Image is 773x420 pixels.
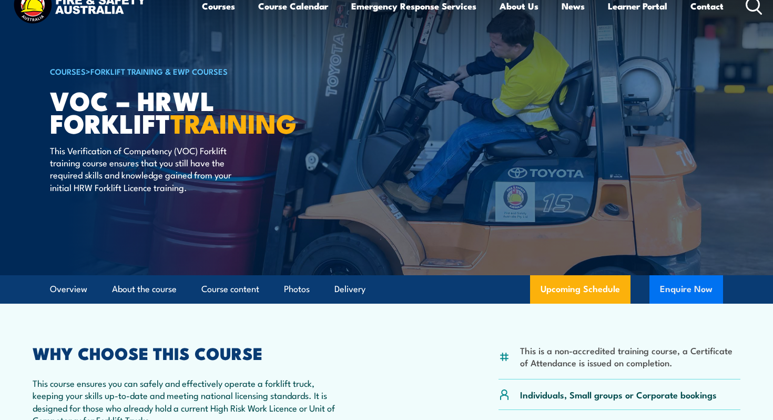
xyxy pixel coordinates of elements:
a: Photos [284,275,310,303]
a: Delivery [334,275,365,303]
a: Overview [50,275,87,303]
p: Individuals, Small groups or Corporate bookings [520,388,717,401]
h6: > [50,65,310,77]
h1: VOC – HRWL Forklift [50,88,310,134]
a: Upcoming Schedule [530,275,630,304]
li: This is a non-accredited training course, a Certificate of Attendance is issued on completion. [520,344,740,369]
a: About the course [112,275,177,303]
a: COURSES [50,65,86,77]
h2: WHY CHOOSE THIS COURSE [33,345,340,360]
button: Enquire Now [649,275,723,304]
p: This Verification of Competency (VOC) Forklift training course ensures that you still have the re... [50,144,242,194]
a: Forklift Training & EWP Courses [90,65,228,77]
strong: TRAINING [170,102,297,143]
a: Course content [201,275,259,303]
